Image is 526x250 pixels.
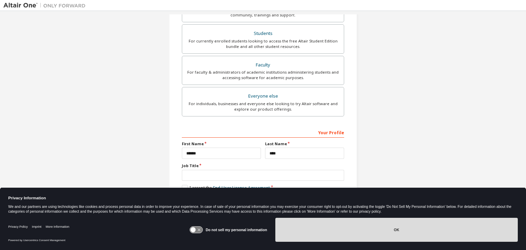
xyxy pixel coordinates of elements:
[186,91,340,101] div: Everyone else
[213,185,270,191] a: End-User License Agreement
[186,29,340,38] div: Students
[265,141,344,147] label: Last Name
[186,60,340,70] div: Faculty
[182,185,270,191] label: I accept the
[182,141,261,147] label: First Name
[182,163,344,168] label: Job Title
[186,38,340,49] div: For currently enrolled students looking to access the free Altair Student Edition bundle and all ...
[182,127,344,138] div: Your Profile
[3,2,89,9] img: Altair One
[186,101,340,112] div: For individuals, businesses and everyone else looking to try Altair software and explore our prod...
[186,70,340,80] div: For faculty & administrators of academic institutions administering students and accessing softwa...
